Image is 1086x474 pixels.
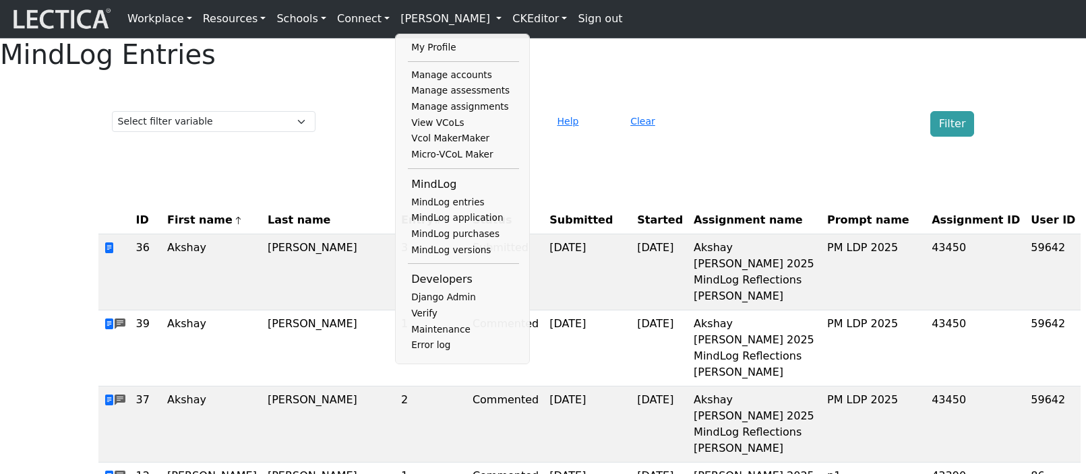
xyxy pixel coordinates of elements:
[467,386,544,463] td: Commented
[408,226,519,242] a: MindLog purchases
[551,111,585,132] button: Help
[408,242,519,259] a: MindLog versions
[408,99,519,115] a: Manage assignments
[395,5,507,32] a: [PERSON_NAME]
[544,310,632,386] td: [DATE]
[262,310,396,386] td: [PERSON_NAME]
[926,234,1025,310] td: 43450
[408,115,519,131] a: View VCoLs
[162,386,262,463] td: Akshay
[551,114,585,127] a: Help
[408,147,519,163] a: Micro-VCoL Maker
[408,131,519,147] a: Vcol MakerMaker
[262,386,396,463] td: [PERSON_NAME]
[408,337,519,353] a: Error log
[926,386,1025,463] td: 43450
[122,5,198,32] a: Workplace
[396,386,467,463] td: 2
[115,316,125,333] span: comments
[572,5,628,32] a: Sign out
[332,5,395,32] a: Connect
[408,290,519,306] a: Django Admin
[544,386,632,463] td: [DATE]
[271,5,332,32] a: Schools
[549,212,613,228] span: Submitted
[408,306,519,322] a: Verify
[1025,310,1081,386] td: 59642
[1025,234,1081,310] td: 59642
[115,393,125,409] span: comments
[104,394,115,407] span: view
[198,5,272,32] a: Resources
[167,212,243,228] span: First name
[822,386,926,463] td: PM LDP 2025
[1025,386,1081,463] td: 59642
[827,212,909,228] span: Prompt name
[688,234,822,310] td: Akshay [PERSON_NAME] 2025 MindLog Reflections [PERSON_NAME]
[688,386,822,463] td: Akshay [PERSON_NAME] 2025 MindLog Reflections [PERSON_NAME]
[408,269,519,290] li: Developers
[408,40,519,56] a: My Profile
[408,210,519,226] a: MindLog application
[926,310,1025,386] td: 43450
[408,174,519,195] li: MindLog
[822,310,926,386] td: PM LDP 2025
[930,111,975,137] button: Filter
[104,318,115,331] span: view
[408,83,519,99] a: Manage assessments
[131,386,162,463] td: 37
[131,234,162,310] td: 36
[262,207,396,234] th: Last name
[632,310,688,386] td: [DATE]
[632,386,688,463] td: [DATE]
[162,310,262,386] td: Akshay
[10,6,111,32] img: lecticalive
[136,212,149,228] span: ID
[632,207,688,234] th: Started
[104,242,115,255] span: view
[262,234,396,310] td: [PERSON_NAME]
[131,310,162,386] td: 39
[932,212,1020,228] span: Assignment ID
[408,40,519,353] ul: [PERSON_NAME]
[624,111,661,132] button: Clear
[822,234,926,310] td: PM LDP 2025
[408,322,519,338] a: Maintenance
[632,234,688,310] td: [DATE]
[408,67,519,83] a: Manage accounts
[162,234,262,310] td: Akshay
[544,234,632,310] td: [DATE]
[694,212,803,228] span: Assignment name
[408,195,519,211] a: MindLog entries
[688,310,822,386] td: Akshay [PERSON_NAME] 2025 MindLog Reflections [PERSON_NAME]
[507,5,572,32] a: CKEditor
[1031,212,1075,228] span: User ID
